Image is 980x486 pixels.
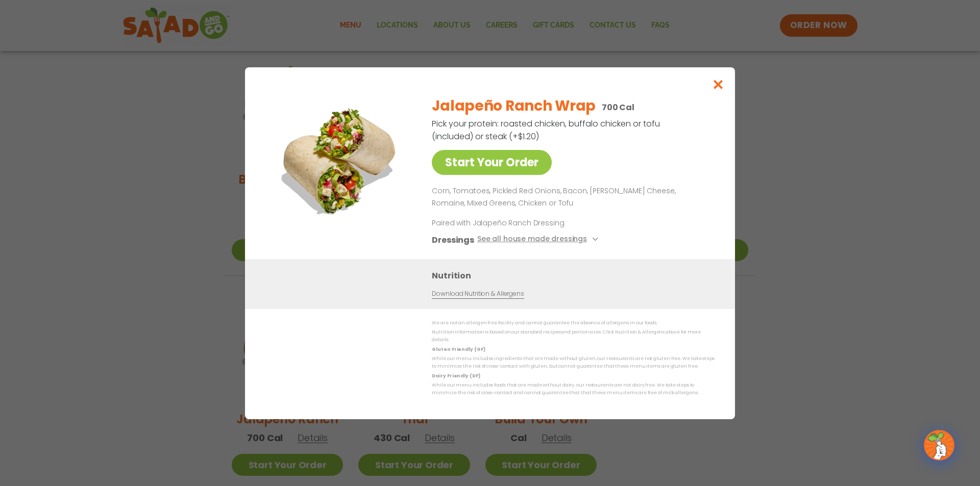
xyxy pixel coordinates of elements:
strong: Dairy Friendly (DF) [432,372,480,378]
p: 700 Cal [602,101,634,114]
strong: Gluten Friendly (GF) [432,346,485,352]
p: Pick your protein: roasted chicken, buffalo chicken or tofu (included) or steak (+$1.20) [432,117,661,143]
a: Start Your Order [432,150,552,175]
p: Paired with Jalapeño Ranch Dressing [432,217,621,228]
p: We are not an allergen free facility and cannot guarantee the absence of allergens in our foods. [432,319,715,327]
h3: Dressings [432,233,474,246]
h2: Jalapeño Ranch Wrap [432,95,596,117]
img: Featured product photo for Jalapeño Ranch Wrap [268,88,411,231]
a: Download Nutrition & Allergens [432,289,524,298]
p: Corn, Tomatoes, Pickled Red Onions, Bacon, [PERSON_NAME] Cheese, Romaine, Mixed Greens, Chicken o... [432,185,710,210]
p: While our menu includes foods that are made without dairy, our restaurants are not dairy free. We... [432,381,715,397]
button: See all house made dressings [477,233,601,246]
p: While our menu includes ingredients that are made without gluten, our restaurants are not gluten ... [432,355,715,371]
img: wpChatIcon [925,431,953,459]
h3: Nutrition [432,269,720,282]
button: Close modal [702,67,735,101]
p: Nutrition information is based on our standard recipes and portion sizes. Click Nutrition & Aller... [432,328,715,344]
